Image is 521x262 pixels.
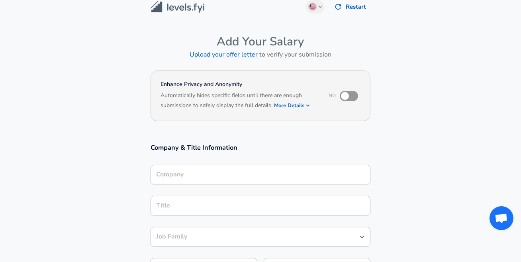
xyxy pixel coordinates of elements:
h3: Company & Title Information [151,143,370,152]
h6: Automatically hides specific fields until there are enough submissions to safely display the full... [161,91,318,111]
span: No [329,92,336,99]
h4: Enhance Privacy and Anonymity [161,80,318,88]
img: English (US) [309,4,316,10]
h4: Add Your Salary [151,34,370,49]
img: Levels.fyi [151,1,204,13]
div: Open chat [490,206,513,230]
input: Software Engineer [154,199,367,212]
a: Upload your offer letter [190,50,258,59]
button: Open [356,231,368,242]
h6: to verify your submission [151,49,370,60]
input: Google [154,168,367,181]
input: Software Engineer [154,231,355,243]
button: More Details [274,100,311,111]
